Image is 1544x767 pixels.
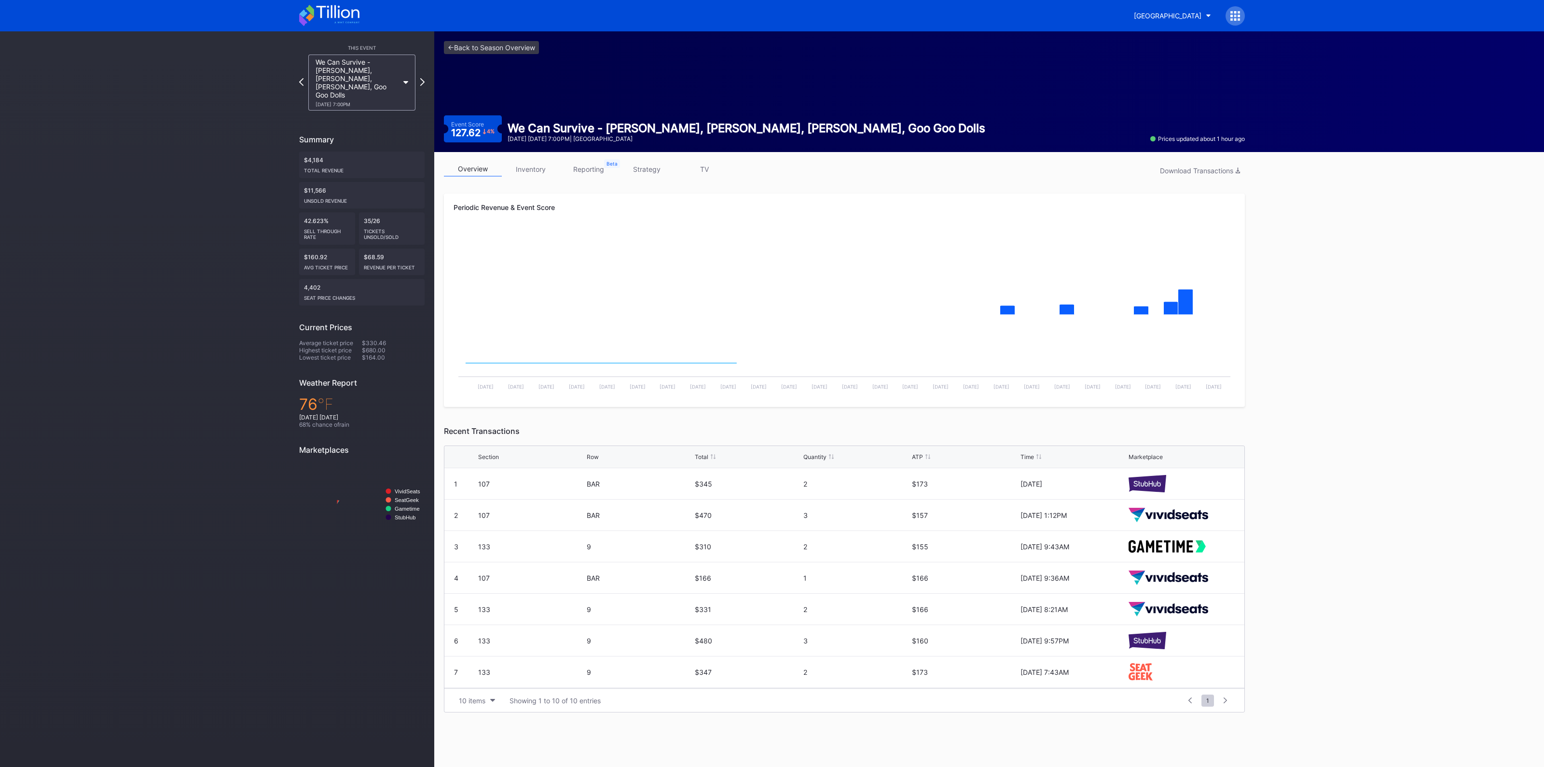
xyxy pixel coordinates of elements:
[1020,453,1034,460] div: Time
[912,574,1018,582] div: $166
[803,543,910,551] div: 2
[451,121,484,128] div: Event Score
[912,543,1018,551] div: $155
[1115,384,1131,390] text: [DATE]
[660,384,675,390] text: [DATE]
[1129,475,1166,492] img: stubHub.svg
[1129,571,1208,586] img: vividSeats.svg
[912,668,1018,676] div: $173
[478,543,584,551] div: 133
[1129,453,1163,460] div: Marketplace
[299,378,425,388] div: Weather Report
[902,384,918,390] text: [DATE]
[395,497,419,503] text: SeatGeek
[587,511,693,519] div: BAR
[454,605,458,614] div: 5
[587,480,693,488] div: BAR
[1129,602,1208,617] img: vividSeats.svg
[459,697,485,705] div: 10 items
[695,605,801,614] div: $331
[299,339,362,347] div: Average ticket price
[508,121,985,135] div: We Can Survive - [PERSON_NAME], [PERSON_NAME], [PERSON_NAME], Goo Goo Dolls
[803,453,827,460] div: Quantity
[1020,574,1127,582] div: [DATE] 9:36AM
[842,384,858,390] text: [DATE]
[454,511,458,519] div: 2
[454,543,458,551] div: 3
[502,162,560,177] a: inventory
[478,511,584,519] div: 107
[395,515,416,520] text: StubHub
[803,668,910,676] div: 2
[478,480,584,488] div: 107
[478,637,584,645] div: 133
[803,637,910,645] div: 3
[299,347,362,354] div: Highest ticket price
[599,384,615,390] text: [DATE]
[451,128,495,138] div: 127.62
[487,129,495,134] div: 4 %
[751,384,767,390] text: [DATE]
[299,354,362,361] div: Lowest ticket price
[618,162,675,177] a: strategy
[803,480,910,488] div: 2
[1134,12,1201,20] div: [GEOGRAPHIC_DATA]
[317,395,333,414] span: ℉
[364,261,420,270] div: Revenue per ticket
[299,462,425,546] svg: Chart title
[1024,384,1040,390] text: [DATE]
[299,45,425,51] div: This Event
[963,384,979,390] text: [DATE]
[1206,384,1222,390] text: [DATE]
[695,511,801,519] div: $470
[1020,480,1127,488] div: [DATE]
[316,101,399,107] div: [DATE] 7:00PM
[695,453,708,460] div: Total
[362,354,425,361] div: $164.00
[695,543,801,551] div: $310
[912,511,1018,519] div: $157
[1129,632,1166,649] img: stubHub.svg
[299,212,355,245] div: 42.623%
[1085,384,1101,390] text: [DATE]
[299,152,425,178] div: $4,184
[720,384,736,390] text: [DATE]
[803,605,910,614] div: 2
[1020,605,1127,614] div: [DATE] 8:21AM
[395,506,420,512] text: Gametime
[1054,384,1070,390] text: [DATE]
[444,426,1245,436] div: Recent Transactions
[1201,695,1214,707] span: 1
[587,543,693,551] div: 9
[478,384,494,390] text: [DATE]
[510,697,601,705] div: Showing 1 to 10 of 10 entries
[316,58,399,107] div: We Can Survive - [PERSON_NAME], [PERSON_NAME], [PERSON_NAME], Goo Goo Dolls
[299,445,425,455] div: Marketplaces
[304,194,420,204] div: Unsold Revenue
[478,605,584,614] div: 133
[695,574,801,582] div: $166
[299,322,425,332] div: Current Prices
[359,212,425,245] div: 35/26
[993,384,1009,390] text: [DATE]
[912,453,923,460] div: ATP
[933,384,949,390] text: [DATE]
[872,384,888,390] text: [DATE]
[1145,384,1161,390] text: [DATE]
[1127,7,1218,25] button: [GEOGRAPHIC_DATA]
[304,224,350,240] div: Sell Through Rate
[299,135,425,144] div: Summary
[587,668,693,676] div: 9
[587,637,693,645] div: 9
[359,249,425,275] div: $68.59
[508,135,985,142] div: [DATE] [DATE] 7:00PM | [GEOGRAPHIC_DATA]
[444,41,539,54] a: <-Back to Season Overview
[362,347,425,354] div: $680.00
[478,668,584,676] div: 133
[560,162,618,177] a: reporting
[1020,637,1127,645] div: [DATE] 9:57PM
[304,291,420,301] div: seat price changes
[1150,135,1245,142] div: Prices updated about 1 hour ago
[1155,164,1245,177] button: Download Transactions
[912,605,1018,614] div: $166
